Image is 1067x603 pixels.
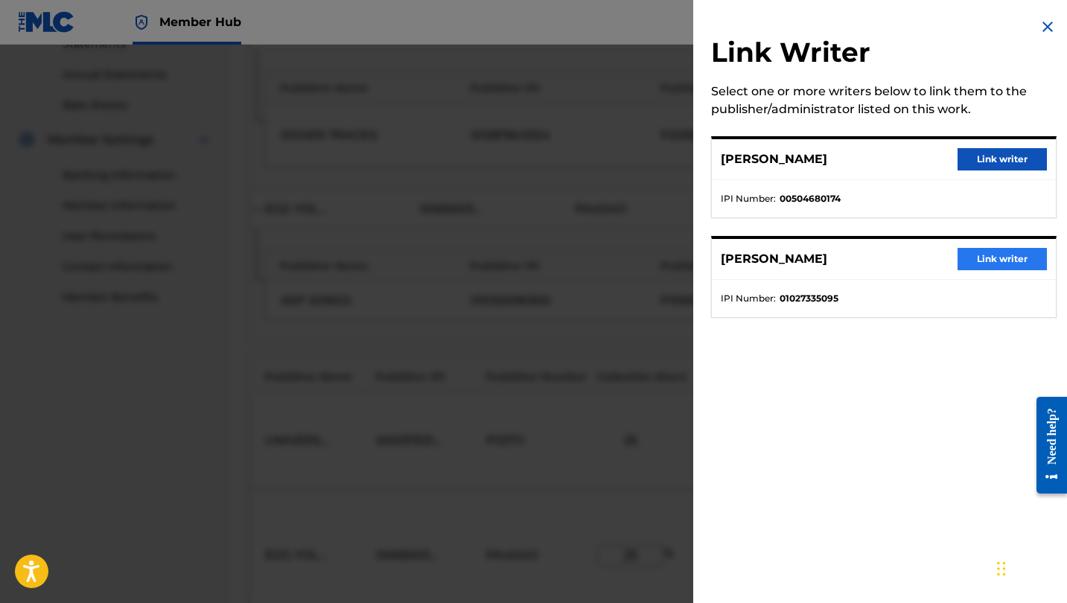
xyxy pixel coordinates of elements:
[780,192,841,205] strong: 00504680174
[1025,384,1067,507] iframe: Resource Center
[997,546,1006,591] div: Drag
[711,36,1057,74] h2: Link Writer
[721,150,827,168] p: [PERSON_NAME]
[721,192,776,205] span: IPI Number :
[993,532,1067,603] iframe: Chat Widget
[721,250,827,268] p: [PERSON_NAME]
[18,11,75,33] img: MLC Logo
[958,248,1047,270] button: Link writer
[958,148,1047,170] button: Link writer
[159,13,241,31] span: Member Hub
[721,292,776,305] span: IPI Number :
[133,13,150,31] img: Top Rightsholder
[780,292,838,305] strong: 01027335095
[711,83,1057,118] div: Select one or more writers below to link them to the publisher/administrator listed on this work.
